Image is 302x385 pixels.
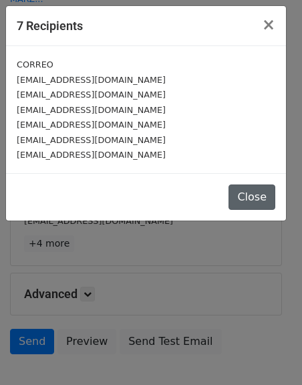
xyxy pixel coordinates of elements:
[17,75,166,85] small: [EMAIL_ADDRESS][DOMAIN_NAME]
[17,17,83,35] h5: 7 Recipients
[17,150,166,160] small: [EMAIL_ADDRESS][DOMAIN_NAME]
[17,59,53,70] small: CORREO
[235,321,302,385] div: Widget de chat
[17,90,166,100] small: [EMAIL_ADDRESS][DOMAIN_NAME]
[262,15,275,34] span: ×
[229,184,275,210] button: Close
[251,6,286,43] button: Close
[17,120,166,130] small: [EMAIL_ADDRESS][DOMAIN_NAME]
[235,321,302,385] iframe: Chat Widget
[17,105,166,115] small: [EMAIL_ADDRESS][DOMAIN_NAME]
[17,135,166,145] small: [EMAIL_ADDRESS][DOMAIN_NAME]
